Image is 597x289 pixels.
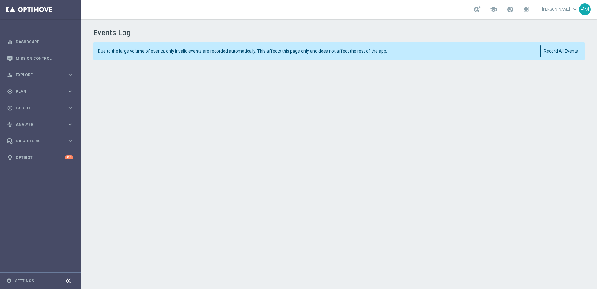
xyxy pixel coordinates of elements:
span: keyboard_arrow_down [572,6,578,13]
a: Optibot [16,149,65,166]
div: PM [579,3,591,15]
button: Mission Control [7,56,73,61]
span: Due to the large volume of events, only invalid events are recorded automatically. This affects t... [98,49,533,54]
i: settings [6,278,12,284]
span: Explore [16,73,67,77]
i: track_changes [7,122,13,127]
span: Execute [16,106,67,110]
span: school [490,6,497,13]
h1: Events Log [93,28,585,37]
div: +10 [65,155,73,159]
button: track_changes Analyze keyboard_arrow_right [7,122,73,127]
div: Plan [7,89,67,94]
div: Dashboard [7,34,73,50]
i: gps_fixed [7,89,13,94]
i: keyboard_arrow_right [67,72,73,78]
i: equalizer [7,39,13,45]
div: Optibot [7,149,73,166]
i: play_circle_outline [7,105,13,111]
div: Explore [7,72,67,78]
i: keyboard_arrow_right [67,138,73,144]
button: lightbulb Optibot +10 [7,155,73,160]
div: Analyze [7,122,67,127]
i: keyboard_arrow_right [67,105,73,111]
button: gps_fixed Plan keyboard_arrow_right [7,89,73,94]
div: Mission Control [7,50,73,67]
i: person_search [7,72,13,78]
i: lightbulb [7,155,13,160]
button: Data Studio keyboard_arrow_right [7,139,73,144]
span: Plan [16,90,67,93]
a: Mission Control [16,50,73,67]
span: Data Studio [16,139,67,143]
div: Execute [7,105,67,111]
a: [PERSON_NAME]keyboard_arrow_down [541,5,579,14]
a: Settings [15,279,34,283]
button: play_circle_outline Execute keyboard_arrow_right [7,106,73,111]
button: person_search Explore keyboard_arrow_right [7,73,73,78]
i: keyboard_arrow_right [67,121,73,127]
button: Record All Events [540,45,581,57]
div: Data Studio [7,138,67,144]
a: Dashboard [16,34,73,50]
span: Analyze [16,123,67,126]
i: keyboard_arrow_right [67,88,73,94]
button: equalizer Dashboard [7,40,73,45]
